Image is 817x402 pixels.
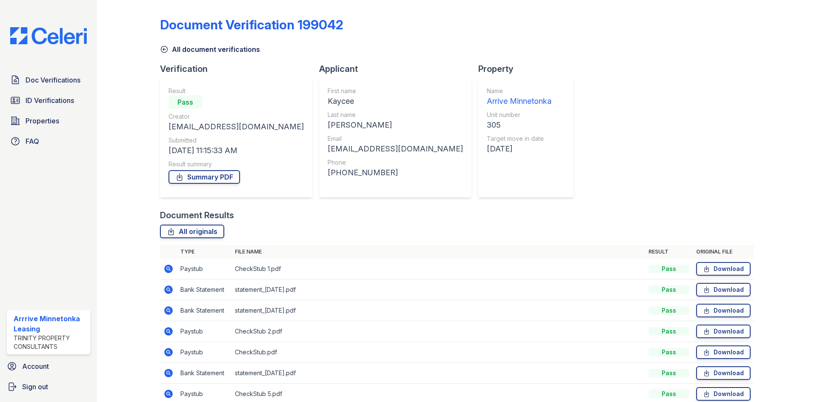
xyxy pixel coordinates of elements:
div: Pass [648,285,689,294]
div: Document Verification 199042 [160,17,343,32]
div: First name [328,87,463,95]
div: Pass [169,95,203,109]
span: Sign out [22,382,48,392]
div: Pass [648,348,689,356]
a: Account [3,358,94,375]
div: Last name [328,111,463,119]
div: Arrrive Minnetonka Leasing [14,314,87,334]
div: Document Results [160,209,234,221]
div: Pass [648,369,689,377]
div: Applicant [319,63,478,75]
div: Result summary [169,160,304,168]
div: [PERSON_NAME] [328,119,463,131]
div: Trinity Property Consultants [14,334,87,351]
div: Creator [169,112,304,121]
img: CE_Logo_Blue-a8612792a0a2168367f1c8372b55b34899dd931a85d93a1a3d3e32e68fde9ad4.png [3,27,94,44]
div: Property [478,63,580,75]
span: FAQ [26,136,39,146]
div: Phone [328,158,463,167]
div: Result [169,87,304,95]
div: Name [487,87,551,95]
div: Kaycee [328,95,463,107]
th: File name [231,245,645,259]
div: Target move in date [487,134,551,143]
td: Paystub [177,259,231,279]
div: Verification [160,63,319,75]
td: CheckStub 2.pdf [231,321,645,342]
td: statement_[DATE].pdf [231,300,645,321]
div: [EMAIL_ADDRESS][DOMAIN_NAME] [169,121,304,133]
div: [EMAIL_ADDRESS][DOMAIN_NAME] [328,143,463,155]
th: Result [645,245,693,259]
a: Name Arrive Minnetonka [487,87,551,107]
div: [DATE] [487,143,551,155]
td: Paystub [177,342,231,363]
a: Download [696,304,751,317]
div: Pass [648,390,689,398]
a: Download [696,262,751,276]
td: Paystub [177,321,231,342]
a: Download [696,366,751,380]
span: Properties [26,116,59,126]
a: Summary PDF [169,170,240,184]
a: Download [696,345,751,359]
a: Sign out [3,378,94,395]
td: CheckStub 1.pdf [231,259,645,279]
a: Properties [7,112,90,129]
a: Doc Verifications [7,71,90,88]
div: Email [328,134,463,143]
span: Doc Verifications [26,75,80,85]
a: ID Verifications [7,92,90,109]
td: statement_[DATE].pdf [231,363,645,384]
div: Arrive Minnetonka [487,95,551,107]
div: 305 [487,119,551,131]
td: Bank Statement [177,279,231,300]
div: Pass [648,327,689,336]
div: Pass [648,265,689,273]
th: Original file [693,245,754,259]
a: All originals [160,225,224,238]
a: Download [696,283,751,297]
a: All document verifications [160,44,260,54]
td: statement_[DATE].pdf [231,279,645,300]
th: Type [177,245,231,259]
a: Download [696,387,751,401]
a: FAQ [7,133,90,150]
div: [DATE] 11:15:33 AM [169,145,304,157]
td: CheckStub.pdf [231,342,645,363]
div: [PHONE_NUMBER] [328,167,463,179]
span: ID Verifications [26,95,74,105]
div: Submitted [169,136,304,145]
td: Bank Statement [177,300,231,321]
div: Unit number [487,111,551,119]
div: Pass [648,306,689,315]
a: Download [696,325,751,338]
span: Account [22,361,49,371]
td: Bank Statement [177,363,231,384]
